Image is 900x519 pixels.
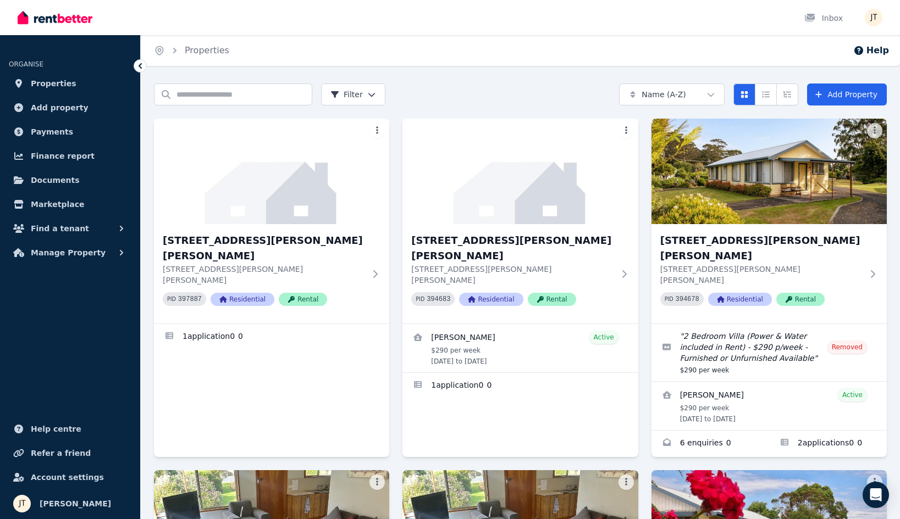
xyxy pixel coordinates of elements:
[330,89,363,100] span: Filter
[9,60,43,68] span: ORGANISE
[665,296,673,302] small: PID
[651,119,887,224] img: 5/21 Andrew St, Strahan
[13,495,31,512] img: Jamie Taylor
[804,13,843,24] div: Inbox
[178,295,202,303] code: 397887
[807,83,887,105] a: Add Property
[211,293,274,306] span: Residential
[402,373,638,399] a: Applications for 4/21 Andrew St, Strahan
[141,35,242,66] nav: Breadcrumb
[867,475,882,490] button: More options
[619,83,725,105] button: Name (A-Z)
[755,83,777,105] button: Compact list view
[167,296,176,302] small: PID
[776,293,825,306] span: Rental
[9,242,131,264] button: Manage Property
[676,295,699,303] code: 394678
[369,123,385,138] button: More options
[411,233,614,264] h3: [STREET_ADDRESS][PERSON_NAME][PERSON_NAME]
[651,119,887,323] a: 5/21 Andrew St, Strahan[STREET_ADDRESS][PERSON_NAME][PERSON_NAME][STREET_ADDRESS][PERSON_NAME][PE...
[402,119,638,323] a: 4/21 Andrew St, Strahan[STREET_ADDRESS][PERSON_NAME][PERSON_NAME][STREET_ADDRESS][PERSON_NAME][PE...
[651,382,887,430] a: View details for Pamela Carroll
[9,418,131,440] a: Help centre
[163,264,365,286] p: [STREET_ADDRESS][PERSON_NAME][PERSON_NAME]
[279,293,327,306] span: Rental
[660,233,863,264] h3: [STREET_ADDRESS][PERSON_NAME][PERSON_NAME]
[402,324,638,372] a: View details for Dimity Williams
[528,293,576,306] span: Rental
[163,233,365,264] h3: [STREET_ADDRESS][PERSON_NAME][PERSON_NAME]
[9,169,131,191] a: Documents
[31,198,84,211] span: Marketplace
[651,324,887,381] a: Edit listing: 2 Bedroom Villa (Power & Water included in Rent) - $290 p/week - Furnished or Unfur...
[619,123,634,138] button: More options
[31,447,91,460] span: Refer a friend
[865,9,882,26] img: Jamie Taylor
[31,246,106,259] span: Manage Property
[619,475,634,490] button: More options
[9,97,131,119] a: Add property
[642,89,686,100] span: Name (A-Z)
[154,119,389,323] a: 2/21 Andrew St, Strahan[STREET_ADDRESS][PERSON_NAME][PERSON_NAME][STREET_ADDRESS][PERSON_NAME][PE...
[31,101,89,114] span: Add property
[31,125,73,138] span: Payments
[185,45,229,55] a: Properties
[31,222,89,235] span: Find a tenant
[411,264,614,286] p: [STREET_ADDRESS][PERSON_NAME][PERSON_NAME]
[18,9,92,26] img: RentBetter
[9,466,131,488] a: Account settings
[9,217,131,239] button: Find a tenant
[733,83,755,105] button: Card view
[9,193,131,215] a: Marketplace
[9,121,131,143] a: Payments
[769,431,887,457] a: Applications for 5/21 Andrew St, Strahan
[9,145,131,167] a: Finance report
[40,497,111,510] span: [PERSON_NAME]
[31,149,95,163] span: Finance report
[402,119,638,224] img: 4/21 Andrew St, Strahan
[9,72,131,94] a: Properties
[459,293,523,306] span: Residential
[9,442,131,464] a: Refer a friend
[427,295,450,303] code: 394683
[867,123,882,138] button: More options
[321,83,385,105] button: Filter
[853,44,889,57] button: Help
[733,83,798,105] div: View options
[154,324,389,350] a: Applications for 2/21 Andrew St, Strahan
[31,471,104,484] span: Account settings
[31,174,80,187] span: Documents
[154,119,389,224] img: 2/21 Andrew St, Strahan
[369,475,385,490] button: More options
[660,264,863,286] p: [STREET_ADDRESS][PERSON_NAME][PERSON_NAME]
[776,83,798,105] button: Expanded list view
[651,431,769,457] a: Enquiries for 5/21 Andrew St, Strahan
[708,293,772,306] span: Residential
[31,77,76,90] span: Properties
[863,482,889,508] div: Open Intercom Messenger
[31,422,81,436] span: Help centre
[416,296,424,302] small: PID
